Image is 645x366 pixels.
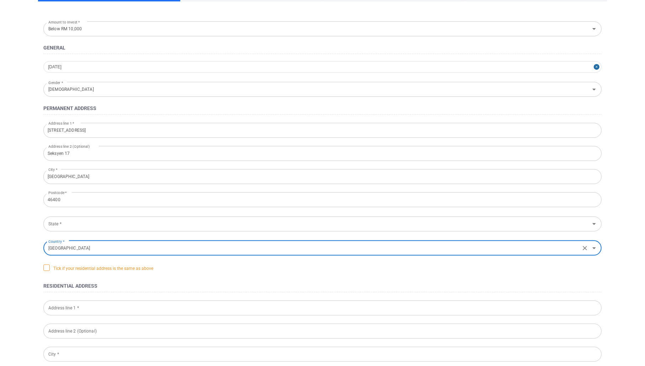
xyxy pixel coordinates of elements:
[589,24,599,34] button: Open
[48,18,80,27] label: Amount to Invest *
[43,61,602,73] input: Date Of Birth *
[48,144,90,149] label: Address line 2 (Optional)
[48,78,63,88] label: Gender *
[594,61,602,73] button: Close
[48,237,64,246] label: Country *
[43,104,602,113] h4: Permanent Address
[48,167,57,172] label: City *
[589,243,599,253] button: Open
[43,282,602,290] h4: Residential Address
[580,243,590,253] button: Clear
[48,190,67,195] label: Postcode *
[589,84,599,94] button: Open
[589,219,599,229] button: Open
[43,265,153,272] span: Tick if your residential address is the same as above
[43,43,602,52] h4: General
[48,121,74,126] label: Address line 1 *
